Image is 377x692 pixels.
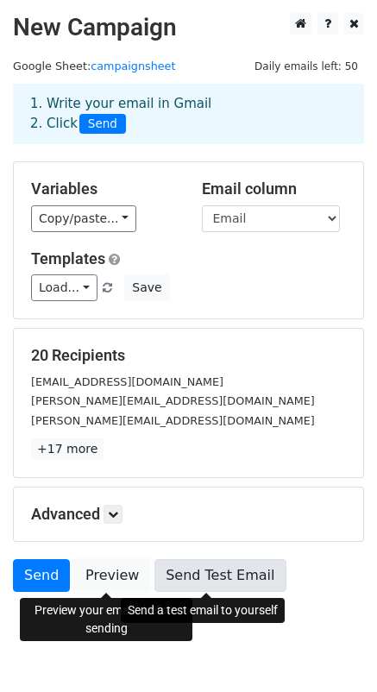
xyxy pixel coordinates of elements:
h5: Variables [31,179,176,198]
div: Preview your emails before sending [20,598,192,641]
small: [PERSON_NAME][EMAIL_ADDRESS][DOMAIN_NAME] [31,414,315,427]
iframe: Chat Widget [291,609,377,692]
a: Templates [31,249,105,267]
a: +17 more [31,438,104,460]
a: Copy/paste... [31,205,136,232]
small: [PERSON_NAME][EMAIL_ADDRESS][DOMAIN_NAME] [31,394,315,407]
div: 1. Write your email in Gmail 2. Click [17,94,360,134]
a: campaignsheet [91,60,175,72]
span: Send [79,114,126,135]
h5: Email column [202,179,347,198]
a: Load... [31,274,97,301]
div: Send a test email to yourself [121,598,285,623]
small: Google Sheet: [13,60,175,72]
button: Save [124,274,169,301]
a: Send Test Email [154,559,286,592]
h5: Advanced [31,505,346,524]
h5: 20 Recipients [31,346,346,365]
a: Send [13,559,70,592]
small: [EMAIL_ADDRESS][DOMAIN_NAME] [31,375,223,388]
span: Daily emails left: 50 [248,57,364,76]
a: Daily emails left: 50 [248,60,364,72]
h2: New Campaign [13,13,364,42]
a: Preview [74,559,150,592]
